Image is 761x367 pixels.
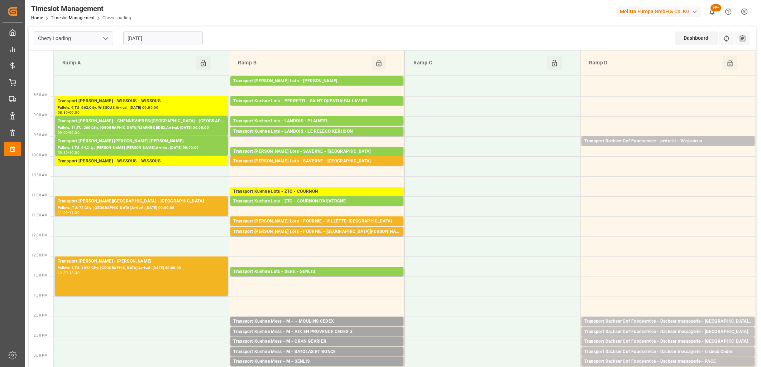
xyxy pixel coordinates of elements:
div: Timeslot Management [31,3,131,14]
div: Transport Kuehne Lots - LANDOIS - LE RELECQ KERHUON [233,128,401,135]
div: Ramp B [235,56,372,70]
div: Transport Kuehne Mess - M - AIX EN PROVENCE CEDEX 3 [233,328,401,336]
div: Transport [PERSON_NAME] Lots - SAVERNE - [GEOGRAPHIC_DATA] [233,148,401,155]
div: - [68,151,69,154]
span: 1:00 PM [34,273,48,277]
div: Transport [PERSON_NAME] Lots - SAVERNE - [GEOGRAPHIC_DATA] [233,158,401,165]
button: Melitta Europa GmbH & Co. KG [617,5,704,18]
div: Pallets: ,TU: 16,City: [GEOGRAPHIC_DATA][PERSON_NAME],Arrival: [DATE] 00:00:00 [233,235,401,241]
div: Ramp D [586,56,723,70]
div: Pallets: ,TU: 62,City: [GEOGRAPHIC_DATA],Arrival: [DATE] 00:00:00 [584,356,752,362]
div: Pallets: 1,TU: 209,City: [GEOGRAPHIC_DATA],Arrival: [DATE] 00:00:00 [233,275,401,282]
div: 09:30 [58,151,68,154]
div: Transport Dachser Cof Foodservice - Dachser messagerie - Lisieux Cedex [584,348,752,356]
div: Transport Kuehne Lots - ZTO - COURNON [233,188,401,195]
div: Transport [PERSON_NAME] [PERSON_NAME] [PERSON_NAME] [58,138,225,145]
div: Dashboard [675,31,718,45]
div: Pallets: 4,TU: 574,City: [GEOGRAPHIC_DATA],Arrival: [DATE] 00:00:00 [233,195,401,201]
div: 08:30 [58,111,68,114]
div: Transport Dachser Cof Foodservice - Dachser messagerie - [GEOGRAPHIC_DATA]-[GEOGRAPHIC_DATA] [584,318,752,325]
a: Timeslot Management [51,15,95,20]
div: Pallets: 2,TU: 45,City: [GEOGRAPHIC_DATA]-[GEOGRAPHIC_DATA],Arrival: [DATE] 00:00:00 [584,325,752,331]
input: Type to search/select [34,31,113,45]
div: Transport [PERSON_NAME] - WISSOUS - WISSOUS [58,98,225,105]
span: 2:00 PM [34,313,48,317]
div: - [68,131,69,134]
div: Pallets: 2,TU: 112,City: [GEOGRAPHIC_DATA][PERSON_NAME],Arrival: [DATE] 00:00:00 [233,105,401,111]
div: - [68,111,69,114]
div: Transport [PERSON_NAME] Lots - FOURNIE - VILLETTE-[GEOGRAPHIC_DATA] [233,218,401,225]
div: Transport Kuehne Mess - M - CRAN GEVRIER [233,338,401,345]
div: 11:00 [58,211,68,214]
div: Transport Dachser Cof Foodservice - pedretti - Vénissieux [584,138,752,145]
div: 09:00 [58,131,68,134]
span: 2:30 PM [34,333,48,337]
div: Transport [PERSON_NAME] Lots - [PERSON_NAME] [233,78,401,85]
div: Transport Dachser Cof Foodservice - Dachser messagerie - PACE [584,358,752,365]
div: Pallets: 2,TU: ,City: WISSOUS,Arrival: [DATE] 00:00:00 [58,165,225,171]
span: 12:30 PM [31,253,48,257]
div: Ramp C [411,56,547,70]
div: Pallets: ,TU: 15,City: [GEOGRAPHIC_DATA] CEDEX 3,Arrival: [DATE] 00:00:00 [233,336,401,342]
div: 11:30 [69,211,80,214]
span: 10:30 AM [31,173,48,177]
div: Transport [PERSON_NAME] - [PERSON_NAME] [58,258,225,265]
div: Transport Kuehne Mess - M - SATOLAS ET BONCE [233,348,401,356]
div: Transport Kuehne Lots - DERE - SENLIS [233,268,401,275]
span: 3:00 PM [34,353,48,357]
span: 1:30 PM [34,293,48,297]
div: Ramp A [59,56,196,70]
div: Pallets: 1,TU: 64,City: [PERSON_NAME] [PERSON_NAME],Arrival: [DATE] 00:00:00 [58,145,225,151]
span: 12:00 PM [31,233,48,237]
button: Help Center [720,4,736,20]
div: Pallets: 2,TU: ,City: SARREBOURG,Arrival: [DATE] 00:00:00 [233,165,401,171]
div: Pallets: 7,TU: 573,City: [GEOGRAPHIC_DATA],Arrival: [DATE] 00:00:00 [233,125,401,131]
button: open menu [100,33,111,44]
div: Pallets: ,TU: 72,City: [GEOGRAPHIC_DATA],Arrival: [DATE] 00:00:00 [58,205,225,211]
div: Transport Kuehne Lots - PEDRETTI - SAINT QUENTIN FALLAVIER [233,98,401,105]
div: Pallets: ,TU: 128,City: [GEOGRAPHIC_DATA],Arrival: [DATE] 00:00:00 [584,336,752,342]
div: Pallets: 4,TU: 1042,City: [GEOGRAPHIC_DATA],Arrival: [DATE] 00:00:00 [58,265,225,271]
div: - [68,211,69,214]
div: Pallets: ,TU: 47,City: LE RELECQ KERHUON,Arrival: [DATE] 00:00:00 [233,135,401,141]
div: Transport [PERSON_NAME] - CHENNEVIERES/[GEOGRAPHIC_DATA] - [GEOGRAPHIC_DATA]/MARNE CEDEX [58,118,225,125]
div: Transport [PERSON_NAME][GEOGRAPHIC_DATA] - [GEOGRAPHIC_DATA] [58,198,225,205]
span: 9:00 AM [34,113,48,117]
div: 13:30 [69,271,80,274]
div: 12:30 [58,271,68,274]
div: Melitta Europa GmbH & Co. KG [617,6,701,17]
a: Home [31,15,43,20]
div: - [68,271,69,274]
div: Transport Kuehne Lots - ZTO - COURNON D'AUVERGNE [233,198,401,205]
div: Pallets: 6,TU: 84,City: COURNON D'AUVERGNE,Arrival: [DATE] 00:00:00 [233,205,401,211]
div: Pallets: ,TU: 2,City: SATOLAS ET BONCE,Arrival: [DATE] 00:00:00 [233,356,401,362]
span: 8:30 AM [34,93,48,97]
div: Transport Dachser Cof Foodservice - Dachser messagerie - [GEOGRAPHIC_DATA] [584,328,752,336]
div: Transport [PERSON_NAME] Lots - FOURNIE - [GEOGRAPHIC_DATA][PERSON_NAME] [233,228,401,235]
div: Transport Dachser Cof Foodservice - Dachser messagerie - [GEOGRAPHIC_DATA] [584,338,752,345]
div: 09:00 [69,111,80,114]
div: 09:30 [69,131,80,134]
span: 99+ [710,4,721,11]
div: 10:00 [69,151,80,154]
div: Pallets: 5,TU: 986,City: [GEOGRAPHIC_DATA],Arrival: [DATE] 00:00:00 [233,85,401,91]
span: 11:30 AM [31,213,48,217]
div: Transport Kuehne Mess - M - ~ MOULINS CEDEX [233,318,401,325]
div: Pallets: ,TU: 19,City: ~ [GEOGRAPHIC_DATA],Arrival: [DATE] 00:00:00 [233,325,401,331]
div: Pallets: ,TU: 36,City: CRAN GEVRIER,Arrival: [DATE] 00:00:00 [233,345,401,351]
span: 10:00 AM [31,153,48,157]
div: Transport [PERSON_NAME] - WISSOUS - WISSOUS [58,158,225,165]
div: Transport Kuehne Mess - M - SENLIS [233,358,401,365]
div: Pallets: ,TU: 14,City: [GEOGRAPHIC_DATA],[GEOGRAPHIC_DATA]: [DATE] 00:00:00 [233,225,401,231]
div: Pallets: 2,TU: ,City: [GEOGRAPHIC_DATA],Arrival: [DATE] 00:00:00 [584,145,752,151]
span: 9:30 AM [34,133,48,137]
span: 11:00 AM [31,193,48,197]
button: show 100 new notifications [704,4,720,20]
div: Pallets: 4,TU: 50,City: [GEOGRAPHIC_DATA],Arrival: [DATE] 00:00:00 [584,345,752,351]
div: Transport Kuehne Lots - LANDOIS - PLAINTEL [233,118,401,125]
div: Pallets: 9,TU: 662,City: WISSOUS,Arrival: [DATE] 00:00:00 [58,105,225,111]
div: Pallets: 1,TU: 56,City: [GEOGRAPHIC_DATA],Arrival: [DATE] 00:00:00 [233,155,401,161]
input: DD-MM-YYYY [123,31,203,45]
div: Pallets: 14,TU: 260,City: [GEOGRAPHIC_DATA]/MARNE CEDEX,Arrival: [DATE] 00:00:00 [58,125,225,131]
